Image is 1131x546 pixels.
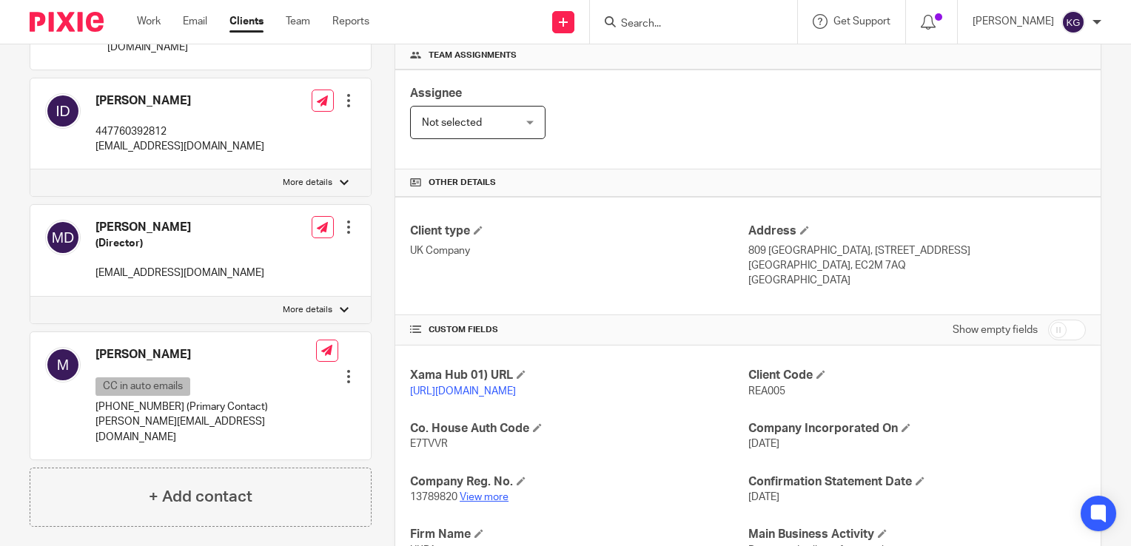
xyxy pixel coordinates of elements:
[137,14,161,29] a: Work
[748,439,779,449] span: [DATE]
[410,243,748,258] p: UK Company
[1061,10,1085,34] img: svg%3E
[332,14,369,29] a: Reports
[620,18,753,31] input: Search
[283,304,332,316] p: More details
[410,474,748,490] h4: Company Reg. No.
[748,223,1086,239] h4: Address
[95,93,264,109] h4: [PERSON_NAME]
[95,236,264,251] h5: (Director)
[410,324,748,336] h4: CUSTOM FIELDS
[45,93,81,129] img: svg%3E
[95,400,316,414] p: [PHONE_NUMBER] (Primary Contact)
[95,347,316,363] h4: [PERSON_NAME]
[833,16,890,27] span: Get Support
[953,323,1038,337] label: Show empty fields
[748,492,779,502] span: [DATE]
[410,439,448,449] span: E7TVVR
[183,14,207,29] a: Email
[410,87,462,99] span: Assignee
[95,414,316,445] p: [PERSON_NAME][EMAIL_ADDRESS][DOMAIN_NAME]
[460,492,509,502] a: View more
[410,386,516,397] a: [URL][DOMAIN_NAME]
[95,220,264,235] h4: [PERSON_NAME]
[410,368,748,383] h4: Xama Hub 01) URL
[748,258,1086,273] p: [GEOGRAPHIC_DATA], EC2M 7AQ
[95,266,264,280] p: [EMAIL_ADDRESS][DOMAIN_NAME]
[286,14,310,29] a: Team
[748,386,785,397] span: REA005
[283,177,332,189] p: More details
[410,527,748,542] h4: Firm Name
[410,223,748,239] h4: Client type
[429,50,517,61] span: Team assignments
[95,377,190,396] p: CC in auto emails
[748,368,1086,383] h4: Client Code
[973,14,1054,29] p: [PERSON_NAME]
[30,12,104,32] img: Pixie
[748,273,1086,288] p: [GEOGRAPHIC_DATA]
[748,527,1086,542] h4: Main Business Activity
[410,421,748,437] h4: Co. House Auth Code
[95,124,264,139] p: 447760392812
[410,492,457,502] span: 13789820
[748,243,1086,258] p: 809 [GEOGRAPHIC_DATA], [STREET_ADDRESS]
[422,118,482,128] span: Not selected
[748,474,1086,490] h4: Confirmation Statement Date
[95,139,264,154] p: [EMAIL_ADDRESS][DOMAIN_NAME]
[149,485,252,508] h4: + Add contact
[229,14,264,29] a: Clients
[45,220,81,255] img: svg%3E
[748,421,1086,437] h4: Company Incorporated On
[45,347,81,382] img: svg%3E
[429,177,496,189] span: Other details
